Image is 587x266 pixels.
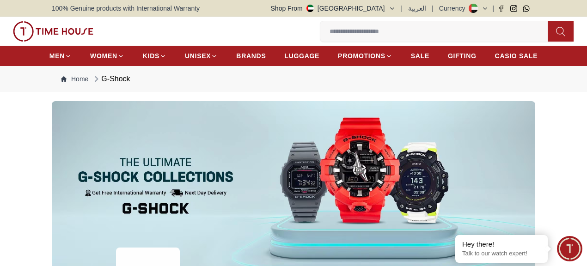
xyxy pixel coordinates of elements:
img: United Arab Emirates [306,5,314,12]
span: WOMEN [90,51,117,60]
span: | [401,4,403,13]
a: CASIO SALE [495,48,538,64]
a: Facebook [498,5,505,12]
div: G-Shock [92,73,130,85]
span: | [492,4,494,13]
span: MEN [49,51,65,60]
span: CASIO SALE [495,51,538,60]
a: SALE [411,48,429,64]
button: Shop From[GEOGRAPHIC_DATA] [271,4,396,13]
span: 100% Genuine products with International Warranty [52,4,200,13]
span: UNISEX [185,51,211,60]
img: ... [13,21,93,42]
span: | [432,4,434,13]
div: Currency [439,4,469,13]
span: SALE [411,51,429,60]
a: KIDS [143,48,166,64]
a: BRANDS [236,48,266,64]
a: WOMEN [90,48,124,64]
a: Whatsapp [523,5,530,12]
span: LUGGAGE [284,51,319,60]
span: KIDS [143,51,159,60]
div: Hey there! [462,240,541,249]
p: Talk to our watch expert! [462,250,541,258]
a: PROMOTIONS [338,48,392,64]
a: LUGGAGE [284,48,319,64]
span: PROMOTIONS [338,51,385,60]
button: العربية [408,4,426,13]
div: Chat Widget [557,236,582,261]
a: GIFTING [448,48,477,64]
a: Instagram [510,5,517,12]
span: BRANDS [236,51,266,60]
span: GIFTING [448,51,477,60]
a: UNISEX [185,48,218,64]
nav: Breadcrumb [52,66,535,92]
a: MEN [49,48,72,64]
a: Home [61,74,88,84]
